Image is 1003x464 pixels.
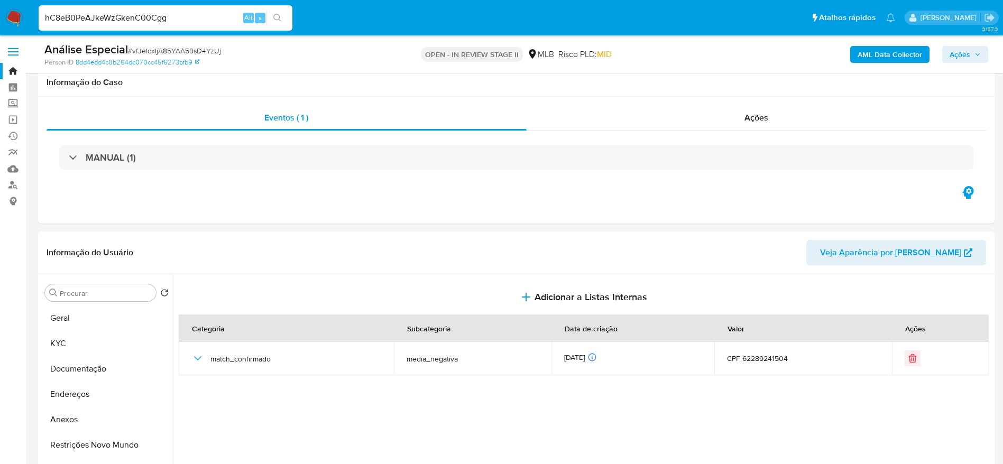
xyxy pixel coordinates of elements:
p: eduardo.dutra@mercadolivre.com [921,13,980,23]
b: Person ID [44,58,73,67]
button: Anexos [41,407,173,432]
span: Veja Aparência por [PERSON_NAME] [820,240,961,265]
a: Notificações [886,13,895,22]
b: Análise Especial [44,41,128,58]
div: MANUAL (1) [59,145,973,170]
button: Veja Aparência por [PERSON_NAME] [806,240,986,265]
input: Pesquise usuários ou casos... [39,11,292,25]
span: MID [597,48,612,60]
span: # vfJeloxljA85YAA59sD4YzUj [128,45,221,56]
button: Restrições Novo Mundo [41,432,173,458]
span: Eventos ( 1 ) [264,112,308,124]
a: 8dd4edd4c0b264dc070cc45f6273bfb9 [76,58,199,67]
button: KYC [41,331,173,356]
button: Geral [41,305,173,331]
p: OPEN - IN REVIEW STAGE II [421,47,523,62]
span: Ações [950,46,970,63]
span: Atalhos rápidos [819,12,876,23]
span: Alt [244,13,253,23]
a: Sair [984,12,995,23]
h1: Informação do Usuário [47,247,133,258]
h3: MANUAL (1) [86,152,136,163]
button: AML Data Collector [850,46,930,63]
button: search-icon [266,11,288,25]
button: Ações [942,46,988,63]
b: AML Data Collector [858,46,922,63]
input: Procurar [60,289,152,298]
button: Endereços [41,382,173,407]
h1: Informação do Caso [47,77,986,88]
button: Retornar ao pedido padrão [160,289,169,300]
button: Procurar [49,289,58,297]
div: MLB [527,49,554,60]
span: s [259,13,262,23]
span: Ações [744,112,768,124]
span: Risco PLD: [558,49,612,60]
button: Documentação [41,356,173,382]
